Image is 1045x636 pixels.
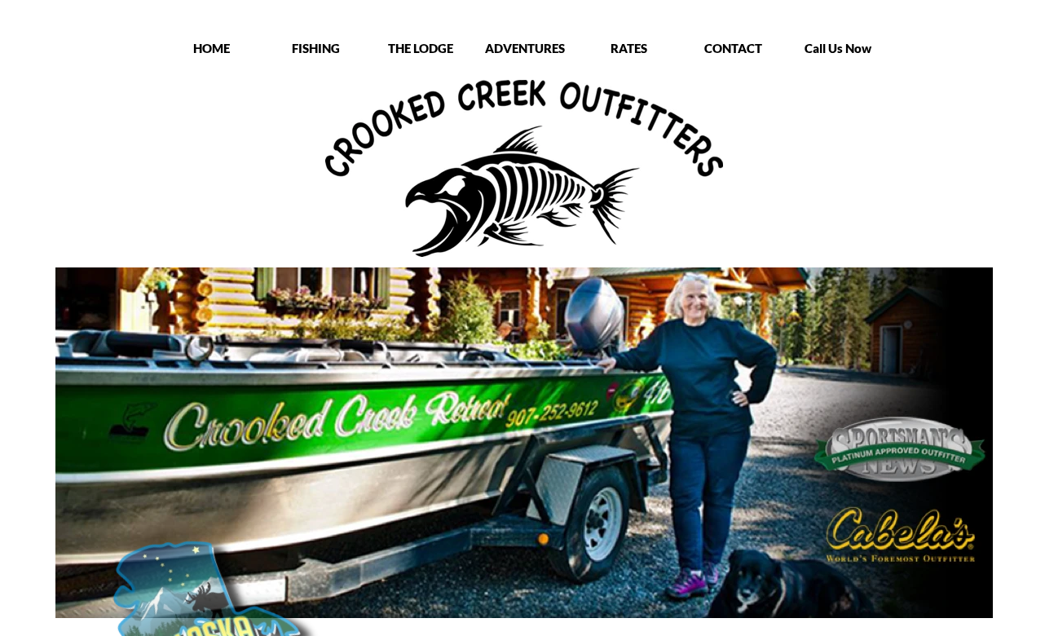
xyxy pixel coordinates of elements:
p: Call Us Now [787,40,888,56]
p: ADVENTURES [474,40,575,56]
p: THE LODGE [369,40,471,56]
p: FISHING [265,40,367,56]
p: RATES [578,40,680,56]
p: CONTACT [682,40,784,56]
p: HOME [161,40,262,56]
img: Crooked Creek boat in front of lodge. [55,267,994,619]
img: Crooked Creek Outfitters Logo - Alaska All-Inclusive fishing [325,80,723,257]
